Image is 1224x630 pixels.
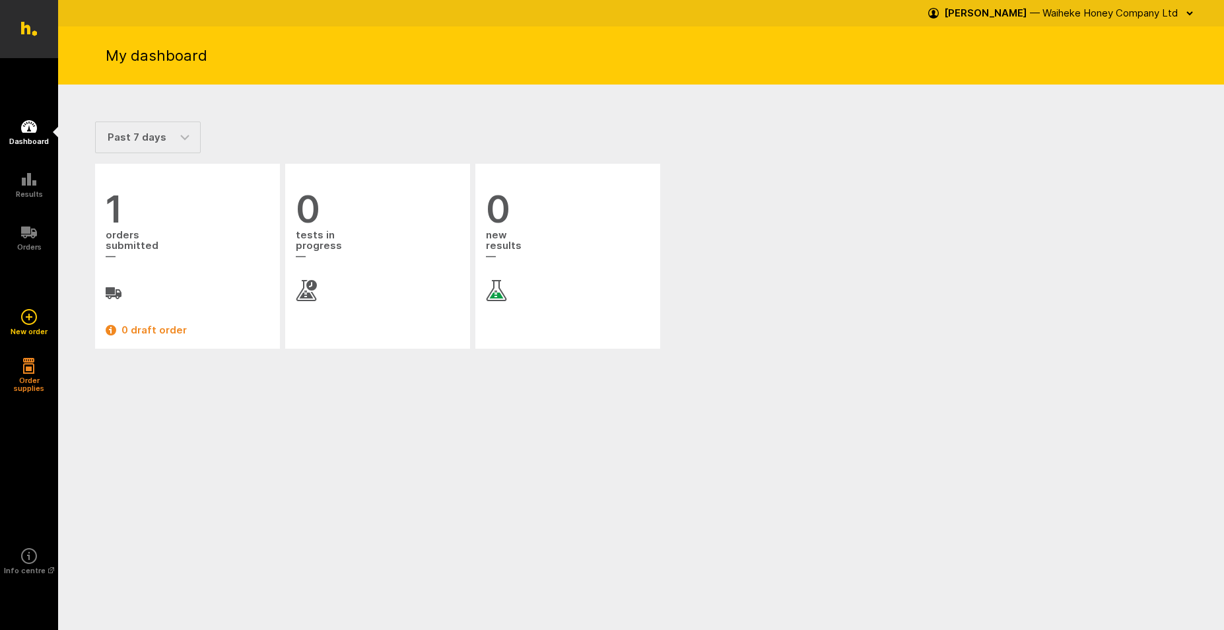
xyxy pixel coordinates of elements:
a: 1 orderssubmitted [106,190,269,301]
span: 0 [296,190,459,228]
button: [PERSON_NAME] — Waiheke Honey Company Ltd [928,3,1198,24]
h1: My dashboard [106,46,207,65]
h5: Order supplies [9,376,49,392]
h5: Results [16,190,43,198]
span: — Waiheke Honey Company Ltd [1030,7,1178,19]
h5: Info centre [4,567,54,575]
strong: [PERSON_NAME] [944,7,1027,19]
span: 0 [486,190,650,228]
a: 0 draft order [106,322,269,338]
h5: Dashboard [9,137,49,145]
a: 0 newresults [486,190,650,301]
span: new results [486,228,650,264]
span: orders submitted [106,228,269,264]
a: 0 tests inprogress [296,190,459,301]
h5: New order [11,328,48,335]
h5: Orders [17,243,42,251]
span: 1 [106,190,269,228]
span: tests in progress [296,228,459,264]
